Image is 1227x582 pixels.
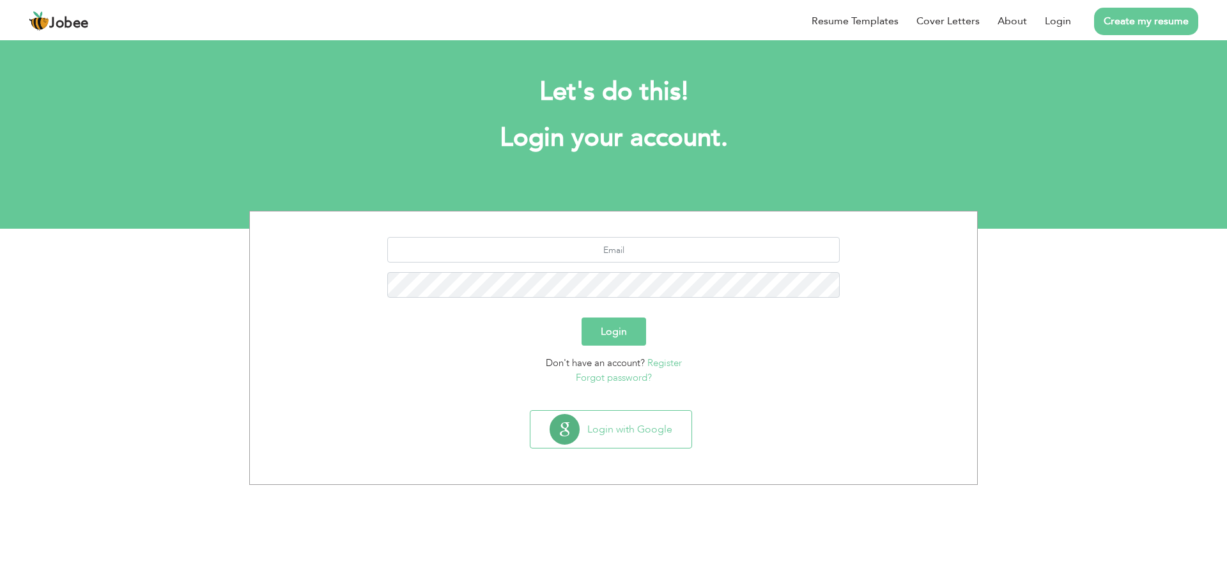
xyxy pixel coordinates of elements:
a: Create my resume [1094,8,1198,35]
a: Jobee [29,11,89,31]
h2: Let's do this! [268,75,959,109]
a: Login [1045,13,1071,29]
a: Forgot password? [576,371,652,384]
a: Register [647,356,682,369]
img: jobee.io [29,11,49,31]
input: Email [387,237,840,263]
a: About [998,13,1027,29]
button: Login with Google [530,411,691,448]
h1: Login your account. [268,121,959,155]
span: Don't have an account? [546,356,645,369]
button: Login [582,318,646,346]
a: Cover Letters [916,13,980,29]
a: Resume Templates [812,13,899,29]
span: Jobee [49,17,89,31]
